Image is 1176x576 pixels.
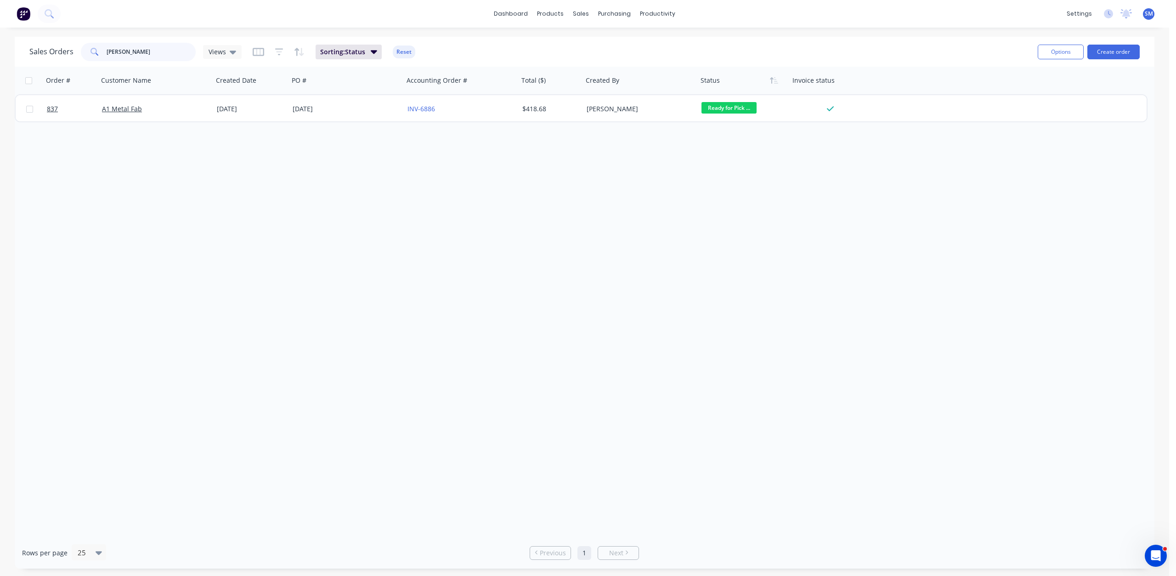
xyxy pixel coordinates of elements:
[1145,545,1167,567] iframe: Intercom live chat
[522,104,577,114] div: $418.68
[407,104,435,113] a: INV-6886
[47,104,58,114] span: 837
[19,222,148,232] div: Factory Weekly Updates - [DATE]
[19,207,64,217] div: New feature
[9,199,175,251] div: New featureImprovementFactory Weekly Updates - [DATE]Hey, Factory pro there👋
[587,104,689,114] div: [PERSON_NAME]
[46,287,92,324] button: Messages
[22,548,68,558] span: Rows per page
[532,7,568,21] div: products
[635,7,680,21] div: productivity
[1087,45,1140,59] button: Create order
[102,104,142,113] a: A1 Metal Fab
[598,548,639,558] a: Next page
[18,65,165,81] p: Hi [PERSON_NAME]
[138,287,184,324] button: Help
[18,81,165,97] p: How can we help?
[293,104,395,114] div: [DATE]
[19,156,165,165] h2: Have an idea or feature request?
[19,126,154,136] div: AI Agent and team can help
[407,76,467,85] div: Accounting Order #
[568,7,594,21] div: sales
[217,104,285,114] div: [DATE]
[53,310,85,316] span: Messages
[586,76,619,85] div: Created By
[19,234,148,244] div: Hey, Factory pro there👋
[526,546,643,560] ul: Pagination
[594,7,635,21] div: purchasing
[577,546,591,560] a: Page 1 is your current page
[1062,7,1097,21] div: settings
[101,76,151,85] div: Customer Name
[9,108,175,143] div: Ask a questionAI Agent and team can help
[107,43,196,61] input: Search...
[209,47,226,57] span: Views
[1038,45,1084,59] button: Options
[540,548,566,558] span: Previous
[19,116,154,126] div: Ask a question
[521,76,546,85] div: Total ($)
[17,7,30,21] img: Factory
[216,76,256,85] div: Created Date
[29,47,73,56] h1: Sales Orders
[792,76,835,85] div: Invoice status
[46,76,70,85] div: Order #
[701,102,757,114] span: Ready for Pick ...
[701,76,720,85] div: Status
[18,17,73,32] img: logo
[19,264,165,274] h2: Factory Feature Walkthroughs
[292,76,306,85] div: PO #
[393,46,415,58] button: Reset
[92,287,138,324] button: News
[68,207,116,217] div: Improvement
[316,45,382,59] button: Sorting:Status
[19,169,165,188] button: Share it with us
[158,15,175,31] div: Close
[106,310,124,316] span: News
[489,7,532,21] a: dashboard
[12,310,33,316] span: Home
[47,95,102,123] a: 837
[530,548,571,558] a: Previous page
[320,47,365,57] span: Sorting: Status
[609,548,623,558] span: Next
[1145,10,1153,18] span: SM
[153,310,168,316] span: Help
